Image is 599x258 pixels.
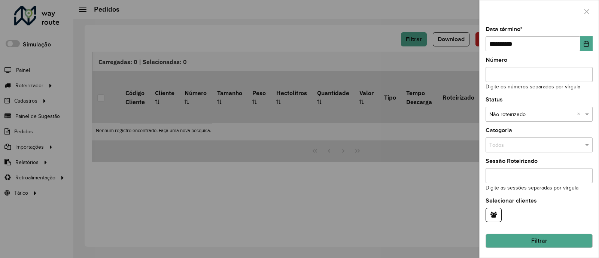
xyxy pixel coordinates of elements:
[486,84,580,89] small: Digite os números separados por vírgula
[486,157,538,166] label: Sessão Roteirizado
[577,110,583,119] span: Clear all
[580,36,593,51] button: Choose Date
[486,126,512,135] label: Categoria
[486,95,503,104] label: Status
[486,196,537,205] label: Selecionar clientes
[486,55,507,64] label: Número
[486,234,593,248] button: Filtrar
[486,185,578,191] small: Digite as sessões separadas por vírgula
[486,25,523,34] label: Data término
